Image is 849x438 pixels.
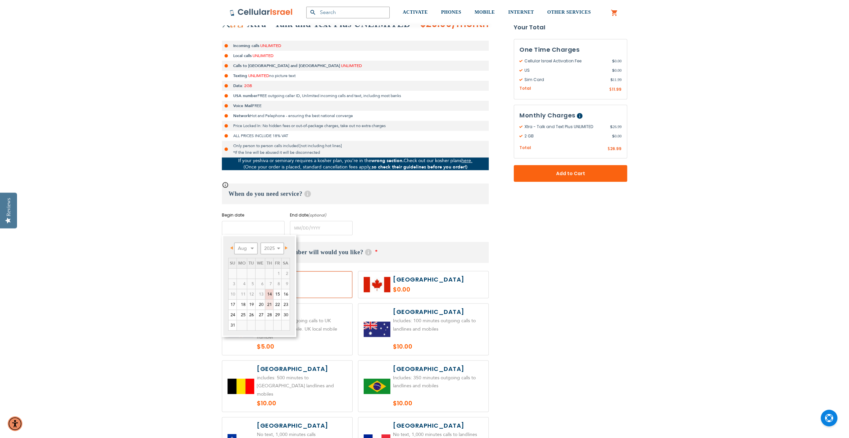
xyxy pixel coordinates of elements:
[274,269,281,279] span: 1
[612,67,621,73] span: 0.00
[610,124,621,130] span: 26.99
[612,58,621,64] span: 0.00
[274,289,281,299] a: 15
[257,260,264,266] span: Wednesday
[265,310,273,320] a: 28
[233,73,247,78] strong: Texting
[229,320,237,330] a: 31
[247,279,255,289] span: 5
[265,300,273,310] a: 21
[269,73,296,78] span: no picture text
[229,279,237,289] span: 3
[519,111,575,119] span: Monthly Charges
[252,103,262,108] span: FREE
[365,249,372,256] span: Help
[612,133,621,139] span: 0.00
[233,93,258,98] strong: USA number
[238,260,246,266] span: Monday
[612,133,614,139] span: $
[282,269,290,279] span: 2
[233,113,250,118] strong: Network
[475,10,495,15] span: MOBILE
[519,124,610,130] span: Xtra - Talk and Text Plus UNLIMITED
[237,300,247,310] a: 18
[372,164,467,170] strong: so check their guidelines before you order!)
[275,260,280,266] span: Friday
[244,83,252,88] span: 2GB
[610,124,612,130] span: $
[249,260,254,266] span: Tuesday
[256,289,265,299] span: 13
[256,310,265,320] a: 27
[222,183,489,204] h3: When do you need service?
[229,244,237,252] a: Prev
[230,260,235,266] span: Sunday
[290,221,353,235] input: MM/DD/YYYY
[222,157,489,170] p: If your yeshiva or seminary requires a kosher plan, you’re in the Check out our kosher plans (Onc...
[274,300,281,310] a: 22
[519,67,612,73] span: US
[247,310,255,320] a: 26
[519,85,531,92] span: Total
[285,246,288,250] span: Next
[256,300,265,310] a: 20
[8,416,22,431] div: Accessibility Menu
[237,289,247,299] span: 11
[265,279,273,289] span: 7
[519,133,612,139] span: 2 GB
[256,279,265,289] span: 6
[282,300,290,310] a: 23
[6,198,12,216] div: Reviews
[261,243,284,254] select: Select year
[237,279,247,289] span: 4
[577,113,582,119] span: Help
[441,10,461,15] span: PHONES
[233,83,243,88] strong: Data:
[253,53,274,58] span: UNLIMITED
[237,310,247,320] a: 25
[230,246,233,250] span: Prev
[250,113,353,118] span: Hot and Pelephone - ensuring the best national converge
[610,77,612,83] span: $
[283,260,288,266] span: Saturday
[229,300,237,310] a: 17
[222,121,489,131] li: Price Locked In: No hidden fees or out-of-package charges, take out no extra charges
[461,157,472,164] a: here.
[612,67,614,73] span: $
[265,289,273,299] a: 14
[306,7,390,18] input: Search
[281,244,289,252] a: Next
[260,43,281,48] span: UNLIMITED
[519,145,531,151] span: Total
[519,45,621,55] h3: One Time Charges
[229,289,237,299] span: 10
[222,212,285,218] label: Begin date
[547,10,591,15] span: OTHER SERVICES
[282,289,290,299] a: 16
[233,103,252,108] strong: Voice Mail
[247,300,255,310] a: 19
[610,146,621,151] span: 26.99
[508,10,534,15] span: INTERNET
[612,58,614,64] span: $
[514,165,627,182] button: Add to Cart
[519,58,612,64] span: Cellular Israel Activation Fee
[341,63,362,68] span: UNLIMITED
[371,157,404,164] strong: wrong section.
[248,73,269,78] span: UNLIMITED
[222,221,285,235] input: MM/DD/YYYY
[222,131,489,141] li: ALL PRICES INCLUDE 18% VAT
[403,10,428,15] span: ACTIVATE
[274,279,281,289] span: 8
[229,310,237,320] a: 24
[258,93,401,98] span: FREE outgoing caller ID, Unlimited incoming calls and text, including most banks
[304,190,311,197] span: Help
[514,22,627,32] strong: Your Total
[612,86,621,92] span: 11.99
[609,87,612,93] span: $
[234,243,258,254] select: Select month
[519,77,610,83] span: Sim Card
[222,141,489,157] li: Only person to person calls included [not including hot lines] *If the line will be abused it wil...
[282,310,290,320] a: 30
[536,170,605,177] span: Add to Cart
